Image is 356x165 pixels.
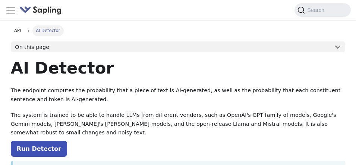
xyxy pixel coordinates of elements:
[11,25,25,36] a: API
[305,7,329,13] span: Search
[14,28,21,33] span: API
[11,58,345,78] h1: AI Detector
[294,3,350,17] button: Search (Command+K)
[11,41,345,53] button: On this page
[11,111,345,137] p: The system is trained to be able to handle LLMs from different vendors, such as OpenAI's GPT fami...
[19,5,64,16] a: Sapling.aiSapling.ai
[11,141,67,157] a: Run Detector
[11,25,345,36] nav: Breadcrumbs
[32,25,64,36] span: AI Detector
[5,4,16,16] button: Toggle navigation bar
[19,5,62,16] img: Sapling.ai
[11,86,345,104] p: The endpoint computes the probability that a piece of text is AI-generated, as well as the probab...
